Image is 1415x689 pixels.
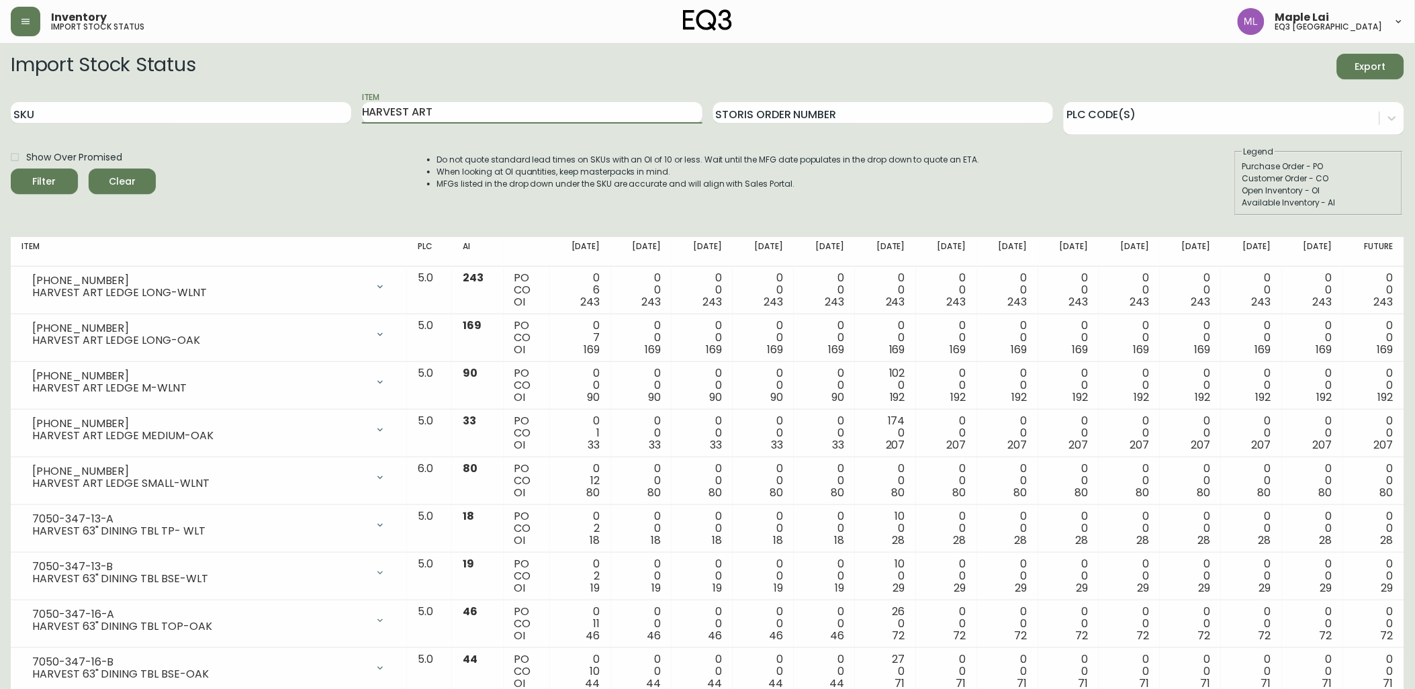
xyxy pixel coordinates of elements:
span: 243 [1130,294,1149,310]
span: OI [514,533,526,548]
span: 19 [713,580,722,596]
span: 28 [1015,533,1028,548]
div: 0 0 [1232,463,1271,499]
div: 0 0 [1293,415,1332,451]
button: Clear [89,169,156,194]
div: PO CO [514,558,539,594]
div: 0 0 [988,510,1028,547]
div: 0 0 [927,558,966,594]
span: 169 [1194,342,1210,357]
div: [PHONE_NUMBER]HARVEST ART LEDGE LONG-OAK [21,320,396,349]
div: 0 0 [927,510,966,547]
span: 192 [1134,389,1149,405]
div: 174 0 [866,415,905,451]
span: OI [514,294,526,310]
span: 243 [1374,294,1394,310]
span: 243 [581,294,600,310]
div: 0 0 [1109,367,1149,404]
span: 28 [954,533,966,548]
span: 19 [835,580,844,596]
span: 80 [587,485,600,500]
div: 0 0 [805,415,844,451]
div: 10 0 [866,558,905,594]
div: 0 1 [561,415,600,451]
div: 0 0 [743,606,783,642]
td: 6.0 [407,457,452,505]
div: HARVEST 63" DINING TBL TP- WLT [32,525,367,537]
div: 0 0 [805,606,844,642]
span: 19 [463,556,474,571]
li: MFGs listed in the drop down under the SKU are accurate and will align with Sales Portal. [437,178,980,190]
div: PO CO [514,367,539,404]
div: 0 0 [1109,463,1149,499]
div: 0 0 [561,367,600,404]
span: 29 [1198,580,1210,596]
span: 33 [771,437,783,453]
h2: Import Stock Status [11,54,195,79]
span: 80 [1380,485,1394,500]
div: 0 0 [1171,463,1210,499]
div: [PHONE_NUMBER]HARVEST ART LEDGE LONG-WLNT [21,272,396,302]
div: 0 0 [622,272,661,308]
div: 0 0 [988,558,1028,594]
div: 0 0 [743,272,783,308]
div: 0 0 [743,415,783,451]
th: [DATE] [855,237,916,267]
td: 5.0 [407,267,452,314]
span: 207 [1252,437,1271,453]
div: 0 0 [927,367,966,404]
div: [PHONE_NUMBER]HARVEST ART LEDGE MEDIUM-OAK [21,415,396,445]
div: 0 0 [805,510,844,547]
div: 0 0 [988,463,1028,499]
span: 169 [1072,342,1089,357]
span: 33 [649,437,661,453]
span: 192 [1378,389,1394,405]
div: 0 0 [743,463,783,499]
div: 0 0 [622,558,661,594]
div: 0 0 [682,415,722,451]
div: 0 0 [866,272,905,308]
div: 0 11 [561,606,600,642]
div: 0 0 [682,558,722,594]
div: 0 0 [1232,510,1271,547]
div: 7050-347-13-B [32,561,367,573]
div: 0 0 [1171,510,1210,547]
span: 243 [1008,294,1028,310]
span: 28 [1136,533,1149,548]
div: PO CO [514,415,539,451]
div: 0 0 [1354,463,1394,499]
div: 0 0 [622,320,661,356]
div: 10 0 [866,510,905,547]
th: Item [11,237,407,267]
div: 0 0 [1049,415,1089,451]
span: 90 [463,365,477,381]
span: Clear [99,173,145,190]
span: 243 [1191,294,1210,310]
div: PO CO [514,510,539,547]
span: 90 [831,389,844,405]
span: 33 [832,437,844,453]
div: 0 0 [1354,272,1394,308]
span: 46 [463,604,477,619]
span: 18 [834,533,844,548]
div: 0 0 [1293,558,1332,594]
div: 0 0 [1232,558,1271,594]
span: 192 [1012,389,1028,405]
div: 0 0 [1354,558,1394,594]
span: OI [514,437,526,453]
span: 19 [652,580,661,596]
span: 169 [1316,342,1332,357]
div: HARVEST ART LEDGE SMALL-WLNT [32,477,367,490]
td: 5.0 [407,553,452,600]
span: OI [514,389,526,405]
div: 0 0 [622,606,661,642]
span: 207 [1313,437,1332,453]
span: 192 [1256,389,1271,405]
span: 19 [591,580,600,596]
span: 207 [1374,437,1394,453]
div: 0 0 [1293,272,1332,308]
th: [DATE] [1282,237,1343,267]
span: 80 [892,485,905,500]
span: 207 [947,437,966,453]
span: 29 [954,580,966,596]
